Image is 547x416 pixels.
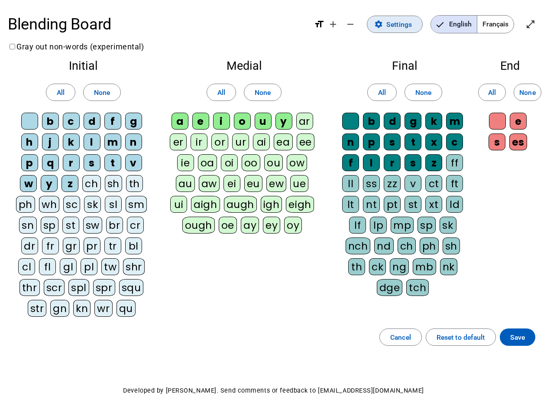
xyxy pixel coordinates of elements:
span: None [255,87,271,98]
div: v [125,154,142,171]
h2: Final [337,60,473,72]
div: ai [253,133,270,150]
div: eu [244,175,262,192]
div: sk [84,196,101,213]
span: Save [510,331,525,343]
button: Settings [367,16,423,33]
div: ue [290,175,308,192]
div: k [63,133,80,150]
div: dge [377,279,403,296]
button: All [207,84,236,101]
button: All [478,84,506,101]
div: ch [82,175,100,192]
mat-icon: settings [374,20,383,29]
div: br [106,217,123,234]
div: p [21,154,38,171]
div: j [42,133,59,150]
span: Settings [386,19,412,30]
button: Enter full screen [522,16,539,33]
div: gl [60,258,77,275]
div: pr [84,237,100,254]
div: b [363,113,380,130]
div: ir [191,133,207,150]
p: Developed by [PERSON_NAME]. Send comments or feedback to [EMAIL_ADDRESS][DOMAIN_NAME] [8,385,539,396]
button: Save [500,328,535,346]
div: sm [126,196,147,213]
span: English [431,16,477,33]
div: ff [446,154,463,171]
div: sl [105,196,122,213]
div: str [28,300,47,317]
div: ur [232,133,249,150]
div: wh [39,196,59,213]
span: Cancel [390,331,411,343]
span: All [488,87,496,98]
div: s [405,154,421,171]
div: pt [384,196,401,213]
div: sp [41,217,58,234]
div: gr [63,237,80,254]
div: sp [418,217,435,234]
div: lp [370,217,387,234]
div: ph [420,237,439,254]
div: g [125,113,142,130]
button: None [244,84,282,101]
div: augh [224,196,257,213]
div: sh [105,175,122,192]
div: gn [50,300,69,317]
mat-icon: add [328,19,338,29]
span: None [519,87,535,98]
div: st [62,217,79,234]
div: tw [101,258,119,275]
div: fr [42,237,59,254]
button: None [514,84,541,101]
div: z [425,154,442,171]
div: or [211,133,228,150]
div: v [405,175,421,192]
div: tr [104,237,121,254]
div: zz [384,175,401,192]
div: nch [346,237,371,254]
div: a [172,113,188,130]
div: x [425,133,442,150]
div: m [104,133,121,150]
div: sw [83,217,102,234]
div: dr [21,237,38,254]
div: e [510,113,527,130]
button: Cancel [379,328,422,346]
div: ui [170,196,187,213]
div: spr [93,279,115,296]
div: es [509,133,527,150]
label: Gray out non-words (experimental) [8,42,144,51]
div: mp [391,217,414,234]
div: y [275,113,292,130]
div: sk [440,217,456,234]
div: t [405,133,421,150]
mat-button-toggle-group: Language selection [430,15,514,33]
div: aw [199,175,220,192]
mat-icon: format_size [314,19,324,29]
div: oy [284,217,302,234]
div: cr [127,217,144,234]
div: ie [177,154,194,171]
div: lf [349,217,366,234]
div: ou [264,154,283,171]
div: oo [242,154,260,171]
h2: Initial [16,60,151,72]
div: ow [287,154,307,171]
div: z [61,175,78,192]
div: ph [16,196,35,213]
mat-icon: open_in_full [525,19,536,29]
div: y [41,175,58,192]
div: n [125,133,142,150]
div: c [446,133,463,150]
div: d [84,113,100,130]
div: oi [221,154,238,171]
div: t [104,154,121,171]
div: l [363,154,380,171]
div: ss [363,175,380,192]
div: sn [19,217,36,234]
span: Français [477,16,514,33]
h2: Medial [167,60,321,72]
div: cl [18,258,35,275]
